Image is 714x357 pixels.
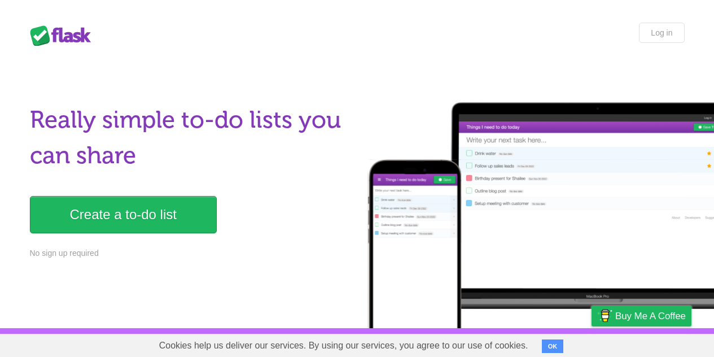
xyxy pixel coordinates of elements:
[30,247,351,259] p: No sign up required
[30,25,98,46] div: Flask Lists
[148,334,540,357] span: Cookies help us deliver our services. By using our services, you agree to our use of cookies.
[30,102,351,173] h1: Really simple to-do lists you can share
[615,306,686,326] span: Buy me a coffee
[592,306,691,326] a: Buy me a coffee
[30,196,217,233] a: Create a to-do list
[597,306,612,325] img: Buy me a coffee
[542,339,564,353] button: OK
[639,23,684,43] a: Log in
